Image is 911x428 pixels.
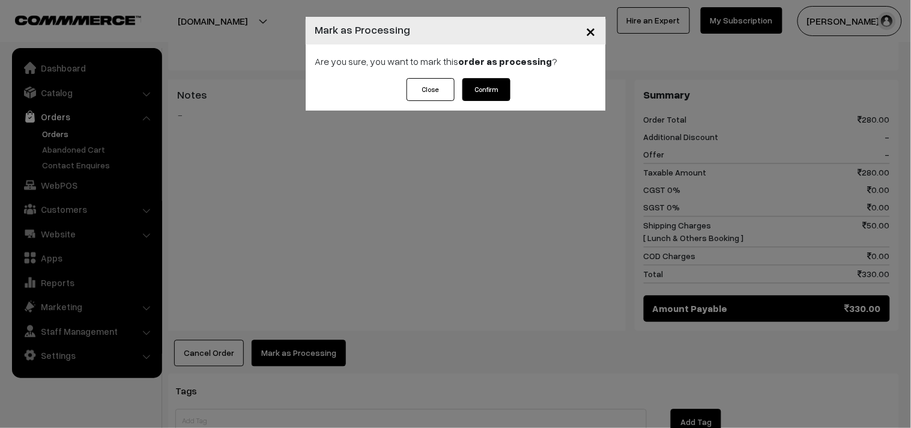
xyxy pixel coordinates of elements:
[462,78,510,101] button: Confirm
[315,22,411,38] h4: Mark as Processing
[577,12,606,49] button: Close
[586,19,596,41] span: ×
[306,44,606,78] div: Are you sure, you want to mark this ?
[407,78,455,101] button: Close
[459,55,552,67] strong: order as processing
